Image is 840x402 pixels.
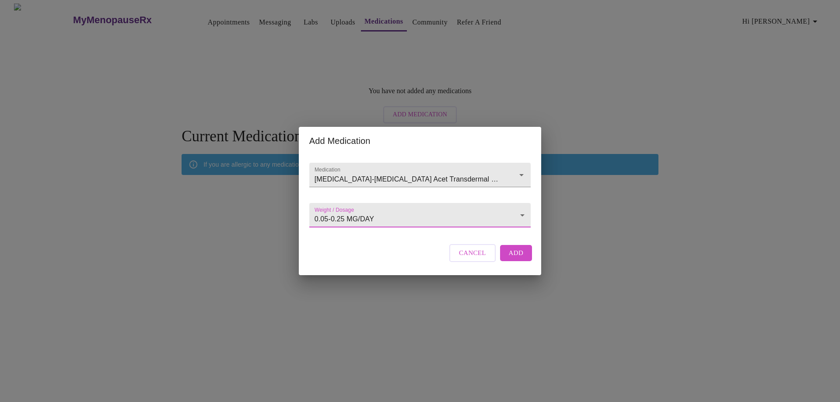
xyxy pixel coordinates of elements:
[500,245,532,261] button: Add
[309,134,531,148] h2: Add Medication
[509,247,524,259] span: Add
[449,244,496,262] button: Cancel
[309,203,531,227] div: 0.05-0.25 MG/DAY
[515,169,528,181] button: Open
[459,247,486,259] span: Cancel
